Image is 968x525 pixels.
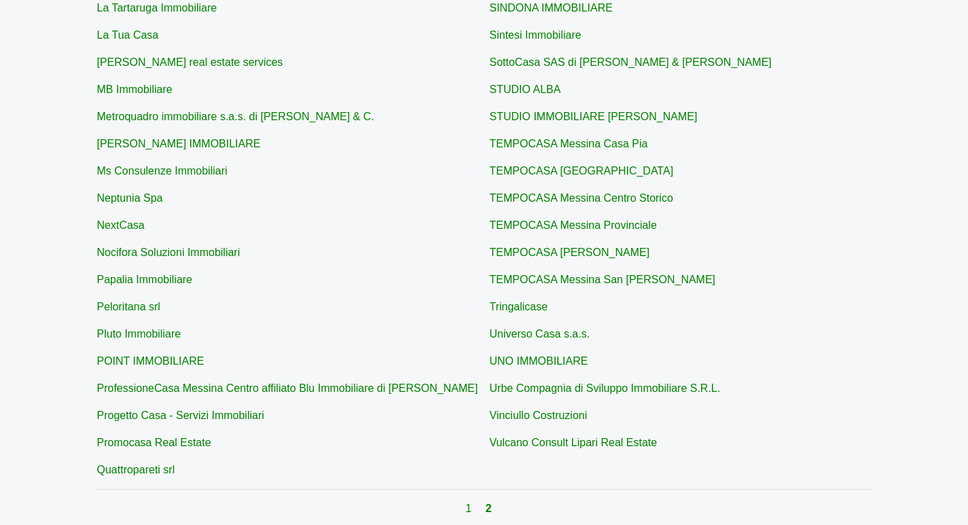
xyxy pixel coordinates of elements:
a: Promocasa Real Estate [97,437,211,448]
a: Progetto Casa - Servizi Immobiliari [97,410,264,421]
a: Papalia Immobiliare [97,274,193,285]
a: TEMPOCASA [GEOGRAPHIC_DATA] [490,165,674,177]
a: 2 [486,503,492,514]
a: Universo Casa s.a.s. [490,328,590,340]
a: MB Immobiliare [97,84,173,95]
a: Sintesi Immobiliare [490,29,581,41]
a: SINDONA IMMOBILIARE [490,2,613,14]
a: Pluto Immobiliare [97,328,181,340]
a: TEMPOCASA [PERSON_NAME] [490,247,650,258]
a: ProfessioneCasa Messina Centro affiliato Blu Immobiliare di [PERSON_NAME] [97,382,478,394]
a: UNO IMMOBILIARE [490,355,588,367]
a: TEMPOCASA Messina San [PERSON_NAME] [490,274,716,285]
a: TEMPOCASA Messina Centro Storico [490,192,673,204]
a: STUDIO IMMOBILIARE [PERSON_NAME] [490,111,698,122]
a: NextCasa [97,219,145,231]
a: [PERSON_NAME] IMMOBILIARE [97,138,261,149]
a: La Tua Casa [97,29,159,41]
a: Neptunia Spa [97,192,163,204]
a: POINT IMMOBILIARE [97,355,204,367]
a: Peloritana srl [97,301,160,312]
a: Metroquadro immobiliare s.a.s. di [PERSON_NAME] & C. [97,111,374,122]
a: STUDIO ALBA [490,84,561,95]
a: Urbe Compagnia di Sviluppo Immobiliare S.R.L. [490,382,721,394]
a: Ms Consulenze Immobiliari [97,165,228,177]
a: Vinciullo Costruzioni [490,410,588,421]
a: [PERSON_NAME] real estate services [97,56,283,68]
a: TEMPOCASA Messina Provinciale [490,219,657,231]
a: 1 [465,503,474,514]
a: Quattropareti srl [97,464,175,475]
a: TEMPOCASA Messina Casa Pia [490,138,648,149]
a: Tringalicase [490,301,548,312]
a: Vulcano Consult Lipari Real Estate [490,437,658,448]
a: Nocifora Soluzioni Immobiliari [97,247,240,258]
a: SottoCasa SAS di [PERSON_NAME] & [PERSON_NAME] [490,56,772,68]
a: La Tartaruga Immobiliare [97,2,217,14]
